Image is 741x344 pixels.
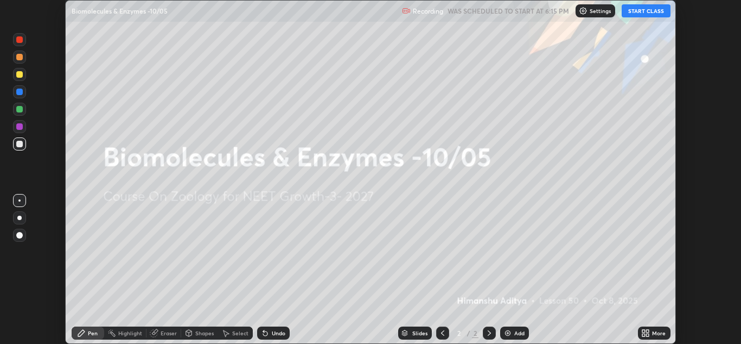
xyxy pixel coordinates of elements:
[412,330,427,336] div: Slides
[88,330,98,336] div: Pen
[503,329,512,337] img: add-slide-button
[579,7,587,15] img: class-settings-icons
[272,330,285,336] div: Undo
[118,330,142,336] div: Highlight
[448,6,569,16] h5: WAS SCHEDULED TO START AT 6:15 PM
[453,330,464,336] div: 2
[622,4,670,17] button: START CLASS
[590,8,611,14] p: Settings
[472,328,478,338] div: 2
[195,330,214,336] div: Shapes
[413,7,443,15] p: Recording
[467,330,470,336] div: /
[652,330,666,336] div: More
[402,7,411,15] img: recording.375f2c34.svg
[72,7,168,15] p: Biomolecules & Enzymes -10/05
[161,330,177,336] div: Eraser
[514,330,525,336] div: Add
[232,330,248,336] div: Select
